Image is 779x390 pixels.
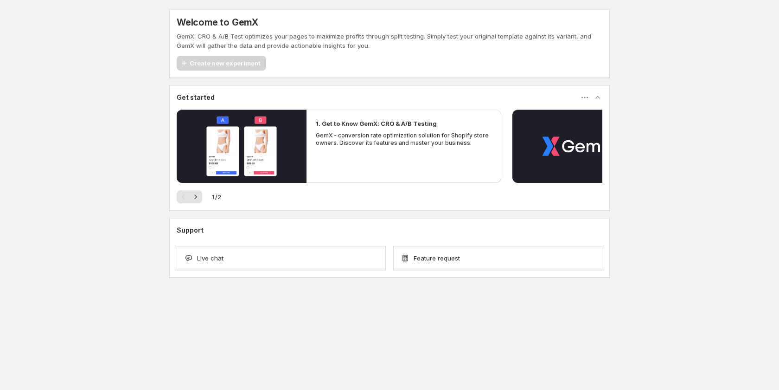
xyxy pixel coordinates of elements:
h3: Support [177,226,204,235]
span: Feature request [414,253,460,263]
p: GemX: CRO & A/B Test optimizes your pages to maximize profits through split testing. Simply test ... [177,32,602,50]
span: Live chat [197,253,223,263]
h2: 1. Get to Know GemX: CRO & A/B Testing [316,119,437,128]
span: 1 / 2 [211,192,221,201]
h3: Get started [177,93,215,102]
p: GemX - conversion rate optimization solution for Shopify store owners. Discover its features and ... [316,132,492,147]
h5: Welcome to GemX [177,17,258,28]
